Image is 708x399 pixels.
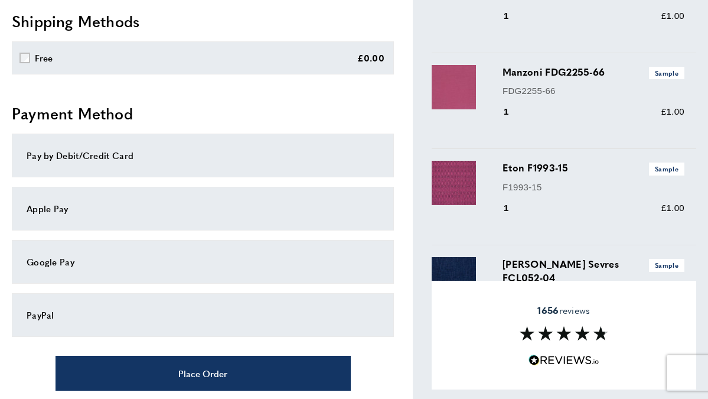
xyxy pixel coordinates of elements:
span: reviews [537,304,590,316]
div: PayPal [27,308,379,322]
div: 1 [503,9,526,23]
span: Sample [649,67,684,79]
h3: Manzoni FDG2255-66 [503,65,684,79]
span: £1.00 [661,203,684,213]
span: £1.00 [661,11,684,21]
strong: 1656 [537,303,559,317]
img: Castiglione Sevres FCL052-04 [432,257,476,301]
img: Reviews section [520,326,608,340]
div: Pay by Debit/Credit Card [27,148,379,163]
div: 1 [503,105,526,119]
h2: Shipping Methods [12,11,394,32]
h2: Payment Method [12,103,394,124]
div: 1 [503,201,526,215]
span: Sample [649,163,684,175]
div: Free [35,51,53,65]
button: Place Order [56,356,351,391]
div: £0.00 [357,51,385,65]
div: Google Pay [27,255,379,269]
img: Reviews.io 5 stars [528,355,599,366]
img: Manzoni FDG2255-66 [432,65,476,109]
p: F1993-15 [503,180,684,194]
img: Eton F1993-15 [432,161,476,205]
div: Apple Pay [27,202,379,216]
h3: [PERSON_NAME] Sevres FCL052-04 [503,257,684,284]
h3: Eton F1993-15 [503,161,684,175]
p: FDG2255-66 [503,84,684,98]
span: Sample [649,259,684,271]
span: £1.00 [661,106,684,116]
